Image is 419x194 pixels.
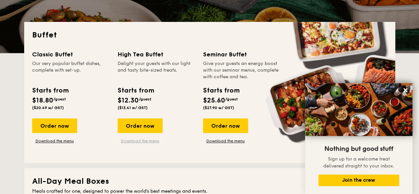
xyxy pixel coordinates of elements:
[32,86,68,96] div: Starts from
[118,60,195,80] div: Delight your guests with our light and tasty bite-sized treats.
[32,176,387,187] h2: All-Day Meal Boxes
[32,97,53,104] span: $18.80
[324,145,393,153] span: Nothing but good stuff
[32,50,110,59] div: Classic Buffet
[203,97,225,104] span: $25.60
[203,86,239,96] div: Starts from
[400,85,411,96] button: Close
[203,138,248,144] a: Download the menu
[32,30,387,40] h2: Buffet
[305,83,412,136] img: DSC07876-Edit02-Large.jpeg
[118,50,195,59] div: High Tea Buffet
[32,60,110,80] div: Our very popular buffet dishes, complete with set-up.
[203,50,281,59] div: Seminar Buffet
[118,86,154,96] div: Starts from
[139,97,151,101] span: /guest
[318,174,399,186] button: Join the crew
[32,105,64,110] span: ($20.49 w/ GST)
[53,97,66,101] span: /guest
[323,156,394,169] span: Sign up for a welcome treat delivered straight to your inbox.
[203,60,281,80] div: Give your guests an energy boost with our seminar menus, complete with coffee and tea.
[118,118,163,133] div: Order now
[118,97,139,104] span: $12.30
[203,118,248,133] div: Order now
[203,105,234,110] span: ($27.90 w/ GST)
[32,118,77,133] div: Order now
[118,138,163,144] a: Download the menu
[118,105,148,110] span: ($13.41 w/ GST)
[32,138,77,144] a: Download the menu
[225,97,238,101] span: /guest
